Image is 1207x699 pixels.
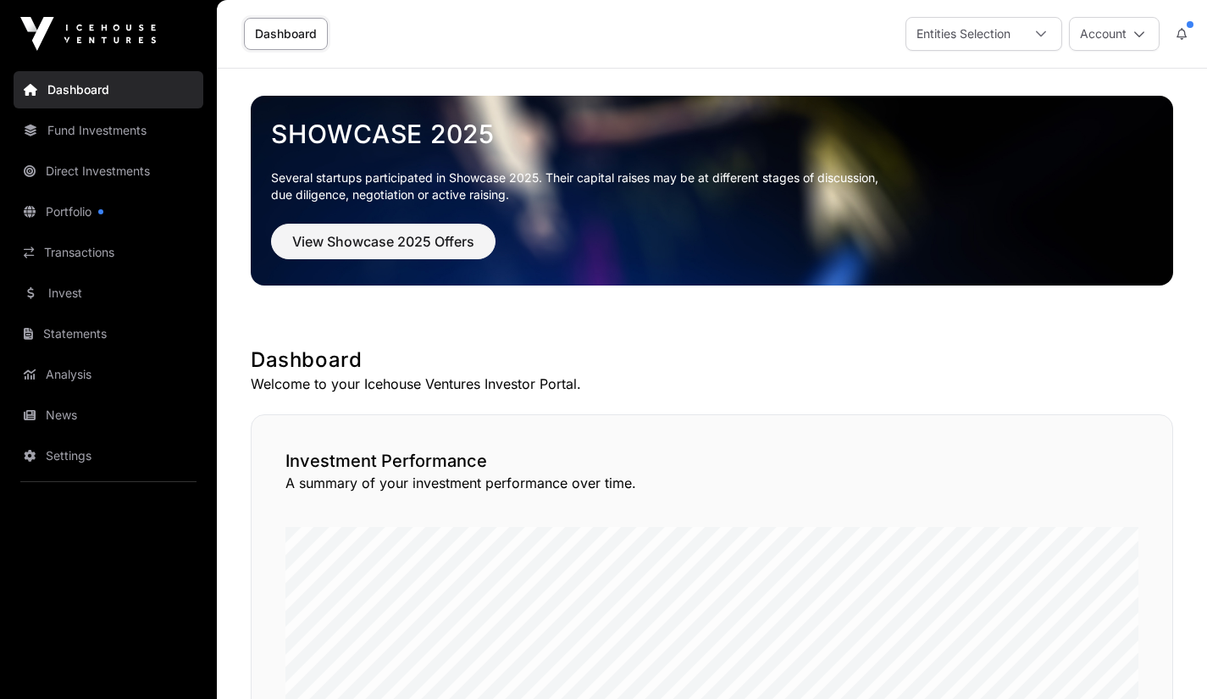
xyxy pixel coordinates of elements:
[292,231,474,252] span: View Showcase 2025 Offers
[251,347,1173,374] h1: Dashboard
[20,17,156,51] img: Icehouse Ventures Logo
[251,374,1173,394] p: Welcome to your Icehouse Ventures Investor Portal.
[14,71,203,108] a: Dashboard
[14,193,203,230] a: Portfolio
[244,18,328,50] a: Dashboard
[14,397,203,434] a: News
[906,18,1021,50] div: Entities Selection
[271,169,1153,203] p: Several startups participated in Showcase 2025. Their capital raises may be at different stages o...
[14,275,203,312] a: Invest
[14,234,203,271] a: Transactions
[14,356,203,393] a: Analysis
[271,119,1153,149] a: Showcase 2025
[14,112,203,149] a: Fund Investments
[251,96,1173,286] img: Showcase 2025
[285,473,1138,493] p: A summary of your investment performance over time.
[271,224,496,259] button: View Showcase 2025 Offers
[14,153,203,190] a: Direct Investments
[14,437,203,474] a: Settings
[14,315,203,352] a: Statements
[1069,17,1160,51] button: Account
[271,241,496,258] a: View Showcase 2025 Offers
[285,449,1138,473] h2: Investment Performance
